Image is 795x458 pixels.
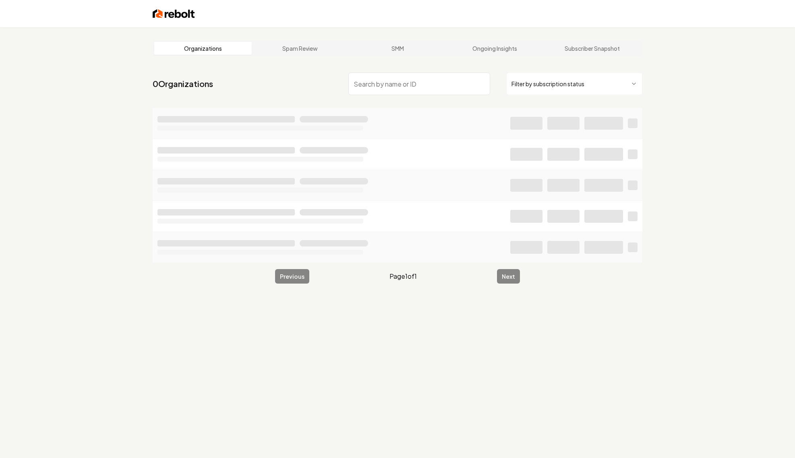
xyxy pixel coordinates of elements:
a: Ongoing Insights [446,42,544,55]
span: Page 1 of 1 [389,271,417,281]
a: 0Organizations [153,78,213,89]
img: Rebolt Logo [153,8,195,19]
a: Subscriber Snapshot [543,42,641,55]
a: Spam Review [252,42,349,55]
input: Search by name or ID [348,73,490,95]
a: SMM [349,42,446,55]
a: Organizations [154,42,252,55]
